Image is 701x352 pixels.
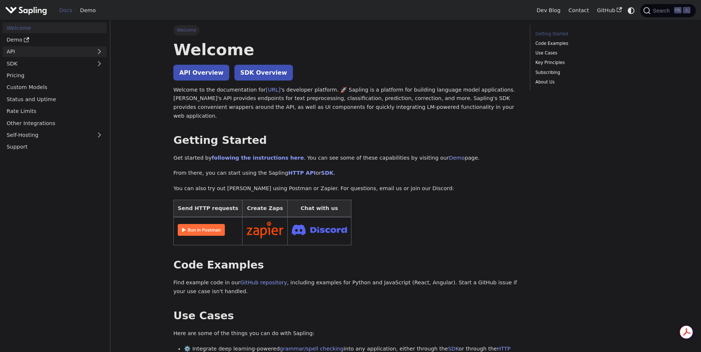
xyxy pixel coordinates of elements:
[535,69,635,76] a: Subscribing
[3,94,107,104] a: Status and Uptime
[173,25,519,35] nav: Breadcrumbs
[173,309,519,323] h2: Use Cases
[3,46,92,57] a: API
[321,170,333,176] a: SDK
[173,25,199,35] span: Welcome
[564,5,593,16] a: Contact
[173,329,519,338] p: Here are some of the things you can do with Sapling:
[3,142,107,152] a: Support
[76,5,100,16] a: Demo
[240,280,287,285] a: GitHub repository
[92,46,107,57] button: Expand sidebar category 'API'
[651,8,674,14] span: Search
[173,65,229,81] a: API Overview
[173,184,519,193] p: You can also try out [PERSON_NAME] using Postman or Zapier. For questions, email us or join our D...
[234,65,293,81] a: SDK Overview
[593,5,626,16] a: GitHub
[535,59,635,66] a: Key Principles
[535,79,635,86] a: About Us
[535,40,635,47] a: Code Examples
[535,31,635,38] a: Getting Started
[292,222,347,237] img: Join Discord
[640,4,695,17] button: Search (Ctrl+K)
[532,5,564,16] a: Dev Blog
[449,155,465,161] a: Demo
[287,200,351,217] th: Chat with us
[3,106,107,117] a: Rate Limits
[92,58,107,69] button: Expand sidebar category 'SDK'
[3,58,92,69] a: SDK
[247,221,283,238] img: Connect in Zapier
[3,22,107,33] a: Welcome
[242,200,288,217] th: Create Zaps
[173,134,519,147] h2: Getting Started
[212,155,304,161] a: following the instructions here
[3,130,107,141] a: Self-Hosting
[3,118,107,128] a: Other Integrations
[178,224,225,236] img: Run in Postman
[626,5,637,16] button: Switch between dark and light mode (currently system mode)
[288,170,316,176] a: HTTP API
[173,40,519,60] h1: Welcome
[174,200,242,217] th: Send HTTP requests
[3,82,107,93] a: Custom Models
[266,87,280,93] a: [URL]
[280,346,344,352] a: grammar/spell checking
[683,7,690,14] kbd: K
[3,35,107,45] a: Demo
[448,346,459,352] a: SDK
[5,5,50,16] a: Sapling.ai
[173,154,519,163] p: Get started by . You can see some of these capabilities by visiting our page.
[173,259,519,272] h2: Code Examples
[173,169,519,178] p: From there, you can start using the Sapling or .
[55,5,76,16] a: Docs
[535,50,635,57] a: Use Cases
[3,70,107,81] a: Pricing
[173,278,519,296] p: Find example code in our , including examples for Python and JavaScript (React, Angular). Start a...
[5,5,47,16] img: Sapling.ai
[173,86,519,121] p: Welcome to the documentation for 's developer platform. 🚀 Sapling is a platform for building lang...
